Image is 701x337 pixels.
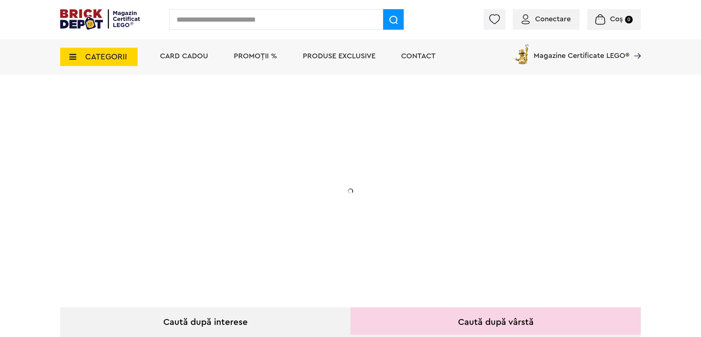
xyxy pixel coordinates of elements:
h1: Cadou VIP 40772 [112,148,259,174]
div: Caută după interese [60,307,350,335]
div: Caută după vârstă [350,307,641,335]
span: Conectare [535,15,571,23]
a: Conectare [522,15,571,23]
span: Magazine Certificate LEGO® [534,43,629,59]
span: CATEGORII [85,53,127,61]
a: Magazine Certificate LEGO® [629,43,641,50]
a: PROMOȚII % [234,52,277,60]
h2: Seria de sărbători: Fantomă luminoasă. Promoția este valabilă în perioada [DATE] - [DATE]. [112,182,259,212]
a: Contact [401,52,436,60]
small: 0 [625,16,633,23]
div: Află detalii [112,229,259,238]
a: Card Cadou [160,52,208,60]
span: Coș [610,15,623,23]
a: Produse exclusive [303,52,375,60]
